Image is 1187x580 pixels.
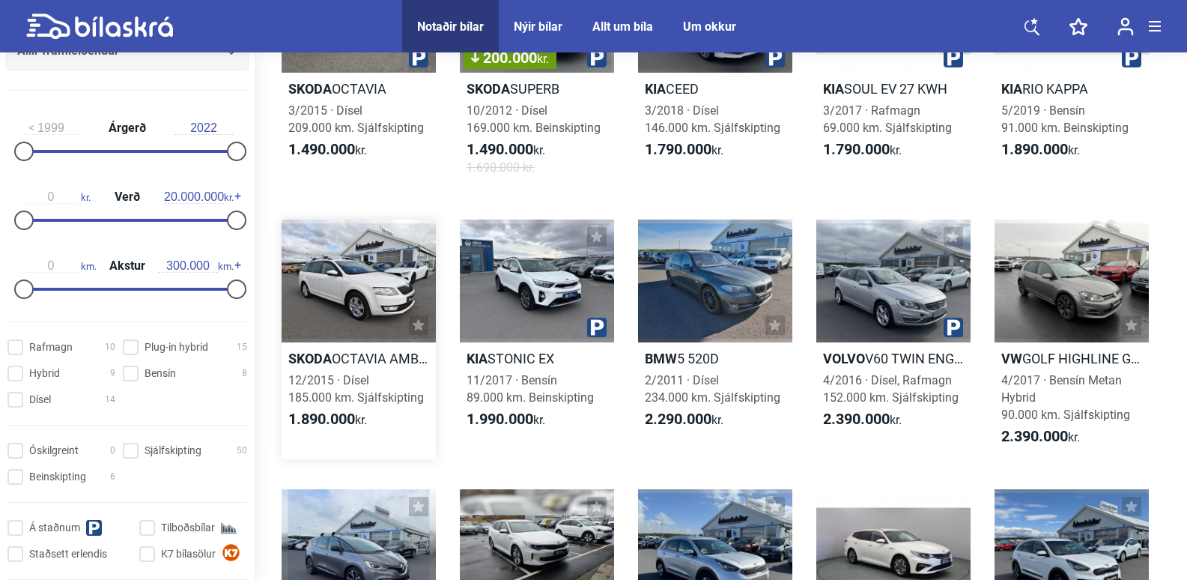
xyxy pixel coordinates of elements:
span: 0 [110,443,115,459]
a: VWGOLF HIGHLINE GLERÞAK METAN4/2017 · Bensín Metan Hybrid90.000 km. Sjálfskipting2.390.000kr. [995,220,1149,460]
b: 1.490.000 [288,140,355,158]
span: 2/2011 · Dísel 234.000 km. Sjálfskipting [645,373,780,405]
span: kr. [467,141,545,159]
span: kr. [1001,428,1080,446]
img: parking.png [409,48,428,67]
span: kr. [164,190,234,204]
span: kr. [823,141,902,159]
span: Óskilgreint [29,443,79,459]
span: Hybrid [29,366,60,381]
h2: V60 TWIN ENGINE D5 INSCRIPTION PHEV [816,350,971,367]
a: Allt um bíla [592,19,653,34]
span: kr. [823,411,902,429]
span: Bensín [145,366,176,381]
span: Verð [111,191,144,203]
span: 50 [237,443,247,459]
h2: SUPERB [460,80,614,97]
h2: 5 520D [638,350,792,367]
span: K7 bílasölur [161,546,216,562]
b: BMW [645,351,677,366]
b: Skoda [288,351,332,366]
span: Akstur [106,260,149,272]
span: km. [21,259,97,273]
a: Um okkur [683,19,736,34]
span: 6 [110,469,115,485]
span: 5/2019 · Bensín 91.000 km. Beinskipting [1001,103,1129,135]
a: Notaðir bílar [417,19,484,34]
span: 10 [105,339,115,355]
span: 3/2015 · Dísel 209.000 km. Sjálfskipting [288,103,424,135]
img: parking.png [587,48,607,67]
b: 2.390.000 [823,410,890,428]
b: 1.990.000 [467,410,533,428]
b: Kia [823,81,844,97]
span: kr. [537,52,549,66]
b: Kia [467,351,488,366]
span: Sjálfskipting [145,443,201,459]
span: Á staðnum [29,520,80,536]
b: Volvo [823,351,865,366]
img: parking.png [765,48,785,67]
span: Dísel [29,392,51,408]
b: 2.290.000 [645,410,711,428]
img: parking.png [1122,48,1141,67]
span: Rafmagn [29,339,73,355]
span: Plug-in hybrid [145,339,208,355]
span: kr. [1001,141,1080,159]
img: user-login.svg [1117,17,1134,36]
h2: OCTAVIA AMBITION 2.0 TDI [282,350,436,367]
span: 4/2016 · Dísel, Rafmagn 152.000 km. Sjálfskipting [823,373,959,405]
span: 8 [242,366,247,381]
span: kr. [645,411,723,429]
img: parking.png [944,318,963,337]
h2: OCTAVIA [282,80,436,97]
a: KiaSTONIC EX11/2017 · Bensín89.000 km. Beinskipting1.990.000kr. [460,220,614,460]
h2: RIO KAPPA [995,80,1149,97]
span: kr. [288,141,367,159]
span: 14 [105,392,115,408]
span: kr. [288,411,367,429]
b: Skoda [288,81,332,97]
span: 9 [110,366,115,381]
img: parking.png [944,48,963,67]
a: Nýir bílar [514,19,562,34]
img: parking.png [587,318,607,337]
h2: SOUL EV 27 KWH [816,80,971,97]
span: 11/2017 · Bensín 89.000 km. Beinskipting [467,373,594,405]
h2: STONIC EX [460,350,614,367]
a: VolvoV60 TWIN ENGINE D5 INSCRIPTION PHEV4/2016 · Dísel, Rafmagn152.000 km. Sjálfskipting2.390.000kr. [816,220,971,460]
span: 1.690.000 kr. [467,159,535,176]
b: Kia [645,81,666,97]
span: kr. [467,411,545,429]
span: Staðsett erlendis [29,546,107,562]
h2: GOLF HIGHLINE GLERÞAK METAN [995,350,1149,367]
b: 1.490.000 [467,140,533,158]
b: 2.390.000 [1001,427,1068,445]
span: 10/2012 · Dísel 169.000 km. Beinskipting [467,103,601,135]
a: BMW5 520D2/2011 · Dísel234.000 km. Sjálfskipting2.290.000kr. [638,220,792,460]
a: SkodaOCTAVIA AMBITION 2.0 TDI12/2015 · Dísel185.000 km. Sjálfskipting1.890.000kr. [282,220,436,460]
span: 12/2015 · Dísel 185.000 km. Sjálfskipting [288,373,424,405]
span: Tilboðsbílar [161,520,215,536]
span: km. [158,259,234,273]
b: Kia [1001,81,1022,97]
b: VW [1001,351,1022,366]
span: kr. [645,141,723,159]
span: Árgerð [105,122,150,134]
span: Beinskipting [29,469,86,485]
span: 15 [237,339,247,355]
b: 1.890.000 [288,410,355,428]
h2: CEED [638,80,792,97]
span: 200.000 [471,50,549,65]
b: 1.790.000 [645,140,711,158]
b: 1.890.000 [1001,140,1068,158]
b: 1.790.000 [823,140,890,158]
span: 4/2017 · Bensín Metan Hybrid 90.000 km. Sjálfskipting [1001,373,1130,422]
span: 3/2018 · Dísel 146.000 km. Sjálfskipting [645,103,780,135]
span: 3/2017 · Rafmagn 69.000 km. Sjálfskipting [823,103,952,135]
span: kr. [21,190,91,204]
